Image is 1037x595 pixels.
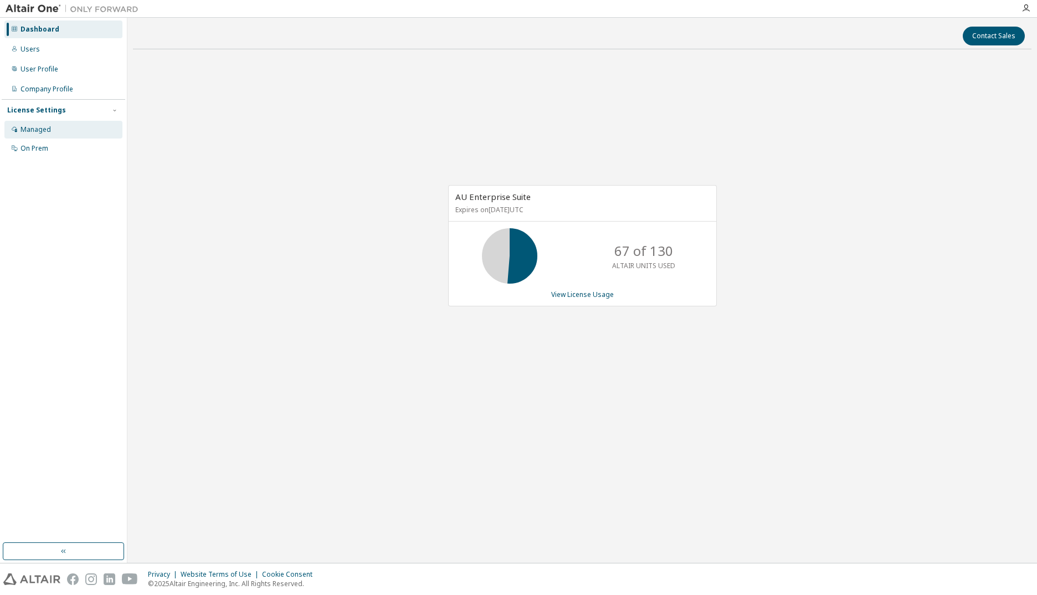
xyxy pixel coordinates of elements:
[104,573,115,585] img: linkedin.svg
[262,570,319,579] div: Cookie Consent
[85,573,97,585] img: instagram.svg
[963,27,1025,45] button: Contact Sales
[614,242,673,260] p: 67 of 130
[455,205,707,214] p: Expires on [DATE] UTC
[148,579,319,588] p: © 2025 Altair Engineering, Inc. All Rights Reserved.
[20,125,51,134] div: Managed
[20,65,58,74] div: User Profile
[612,261,675,270] p: ALTAIR UNITS USED
[455,191,531,202] span: AU Enterprise Suite
[20,85,73,94] div: Company Profile
[6,3,144,14] img: Altair One
[20,45,40,54] div: Users
[20,25,59,34] div: Dashboard
[3,573,60,585] img: altair_logo.svg
[67,573,79,585] img: facebook.svg
[551,290,614,299] a: View License Usage
[122,573,138,585] img: youtube.svg
[7,106,66,115] div: License Settings
[148,570,181,579] div: Privacy
[181,570,262,579] div: Website Terms of Use
[20,144,48,153] div: On Prem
